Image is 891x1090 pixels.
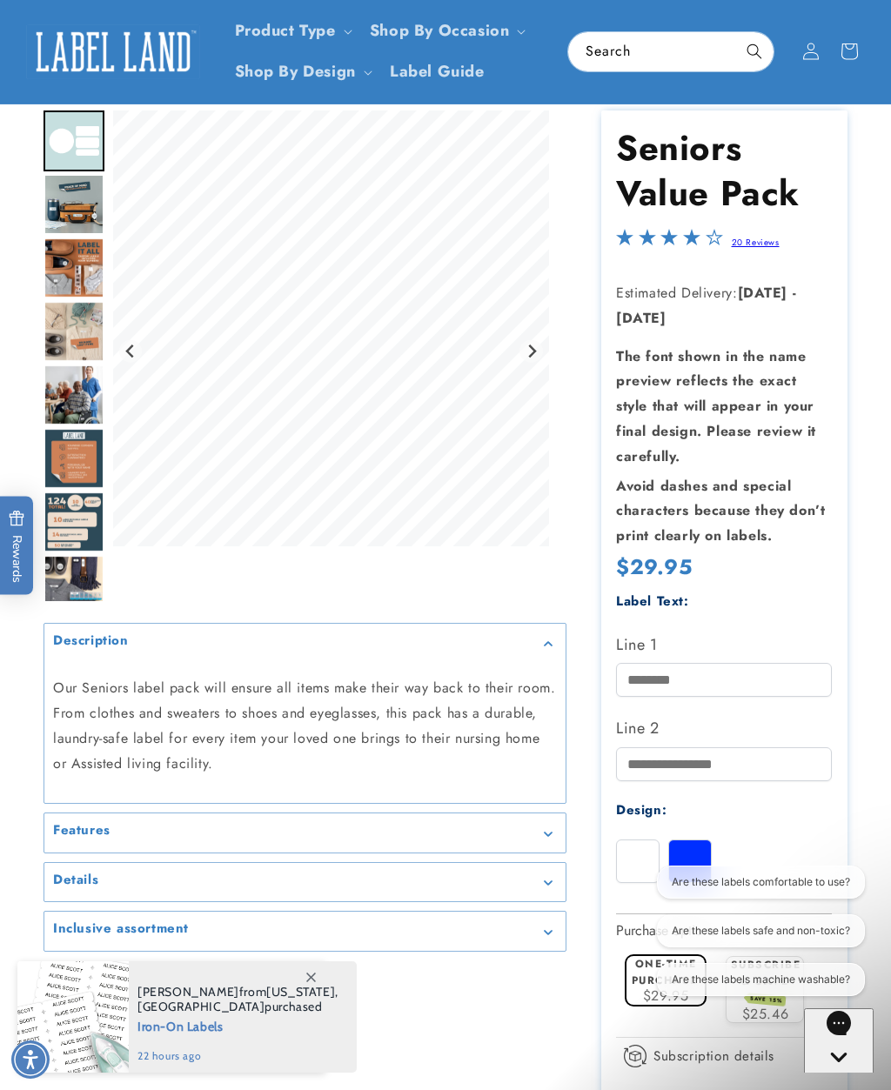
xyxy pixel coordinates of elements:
[44,813,566,853] summary: Features
[44,174,104,235] img: Seniors Value Pack - Label Land
[633,866,874,1012] iframe: Gorgias live chat conversation starters
[44,624,566,663] summary: Description
[44,364,104,425] div: Go to slide 5
[616,552,693,582] span: $29.95
[137,999,265,1014] span: [GEOGRAPHIC_DATA]
[44,174,104,235] div: Go to slide 2
[44,428,104,489] div: Go to slide 6
[20,18,207,85] a: Label Land
[224,51,379,92] summary: Shop By Design
[616,714,832,742] label: Line 2
[53,920,189,938] h2: Inclusive assortment
[653,1046,774,1067] span: Subscription details
[44,237,104,298] img: Seniors Value Pack - Label Land
[44,863,566,902] summary: Details
[137,1048,338,1064] span: 22 hours ago
[632,956,698,988] label: One-time purchase
[390,62,485,82] span: Label Guide
[379,51,495,92] a: Label Guide
[44,364,104,425] img: Seniors Value Pack - Label Land
[266,984,335,1000] span: [US_STATE]
[616,233,722,253] span: 4.2-star overall rating
[137,1014,338,1036] span: Iron-On Labels
[44,110,104,171] div: Go to slide 1
[224,10,359,51] summary: Product Type
[359,10,533,51] summary: Shop By Occasion
[616,631,832,659] label: Line 1
[235,60,356,83] a: Shop By Design
[44,301,104,362] img: Seniors Value Pack - Label Land
[616,920,715,940] label: Purchase options
[742,1004,789,1024] span: $25.46
[53,872,98,889] h2: Details
[44,555,104,616] div: Go to slide 8
[735,32,774,70] button: Search
[519,339,543,363] button: Next slide
[119,339,143,363] button: Go to last slide
[616,125,832,216] h1: Seniors Value Pack
[44,912,566,951] summary: Inclusive assortment
[793,283,797,303] strong: -
[11,1040,50,1079] div: Accessibility Menu
[44,237,104,298] div: Go to slide 3
[235,19,336,42] a: Product Type
[370,21,510,41] span: Shop By Occasion
[14,951,220,1003] iframe: Sign Up via Text for Offers
[53,822,111,839] h2: Features
[616,308,667,328] strong: [DATE]
[26,24,200,78] img: Label Land
[616,476,825,546] strong: Avoid dashes and special characters because they don’t print clearly on labels.
[53,676,557,776] p: Our Seniors label pack will ensure all items make their way back to their room. From clothes and ...
[804,1008,874,1073] iframe: Gorgias live chat messenger
[137,985,338,1014] span: from , purchased
[9,510,25,582] span: Rewards
[44,492,104,552] div: Go to slide 7
[44,110,104,171] img: Seniors Value Pack - Label Land
[738,283,788,303] strong: [DATE]
[44,428,104,489] img: Seniors Value Pack - Label Land
[732,236,780,249] a: 20 Reviews - open in a new tab
[616,592,689,611] label: Label Text:
[616,346,816,466] strong: The font shown in the name preview reflects the exact style that will appear in your final design...
[616,800,667,819] label: Design:
[44,301,104,362] div: Go to slide 4
[44,555,104,616] img: Various sized name labels for seniors applied to clothes, shoes, glasses case, scarf, belt, and m...
[53,632,129,650] h2: Description
[44,492,104,552] img: Seniors Value Pack - Label Land
[44,110,566,952] media-gallery: Gallery Viewer
[616,281,832,331] p: Estimated Delivery:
